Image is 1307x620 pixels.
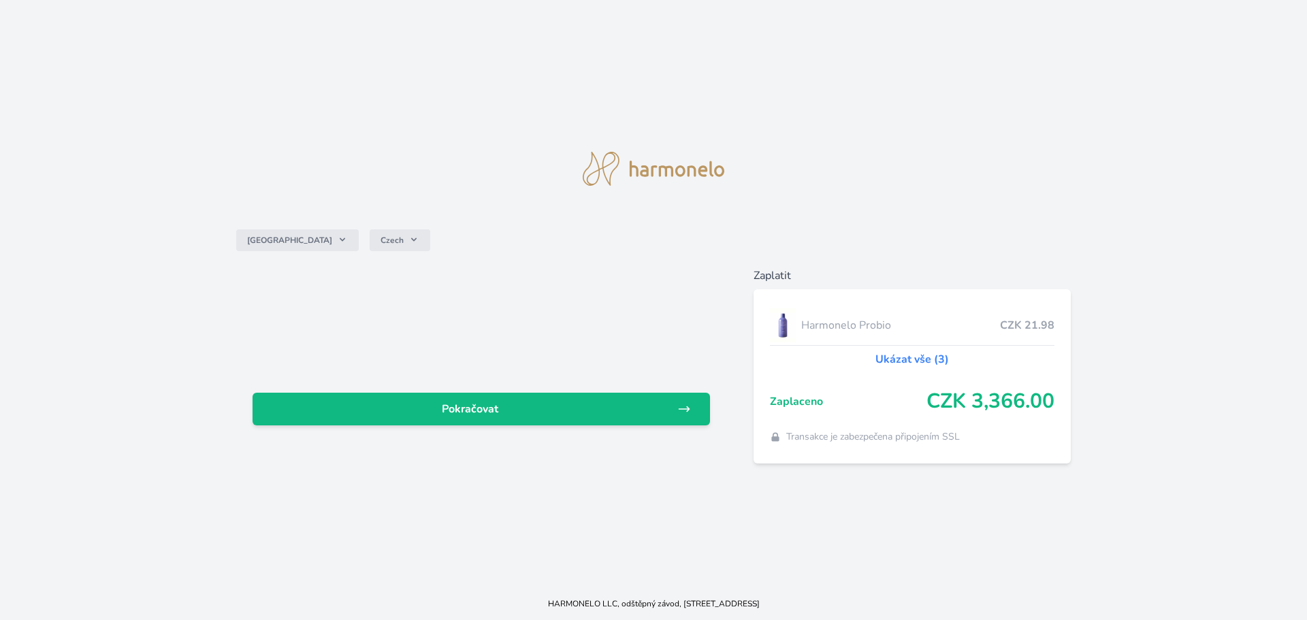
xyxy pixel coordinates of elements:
[583,152,724,186] img: logo.svg
[263,401,677,417] span: Pokračovat
[1000,317,1054,333] span: CZK 21.98
[926,389,1054,414] span: CZK 3,366.00
[801,317,1001,333] span: Harmonelo Probio
[370,229,430,251] button: Czech
[786,430,960,444] span: Transakce je zabezpečena připojením SSL
[754,267,1071,284] h6: Zaplatit
[236,229,359,251] button: [GEOGRAPHIC_DATA]
[875,351,949,368] a: Ukázat vše (3)
[770,393,927,410] span: Zaplaceno
[381,235,404,246] span: Czech
[247,235,332,246] span: [GEOGRAPHIC_DATA]
[770,308,796,342] img: CLEAN_PROBIO_se_stinem_x-lo.jpg
[253,393,710,425] a: Pokračovat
